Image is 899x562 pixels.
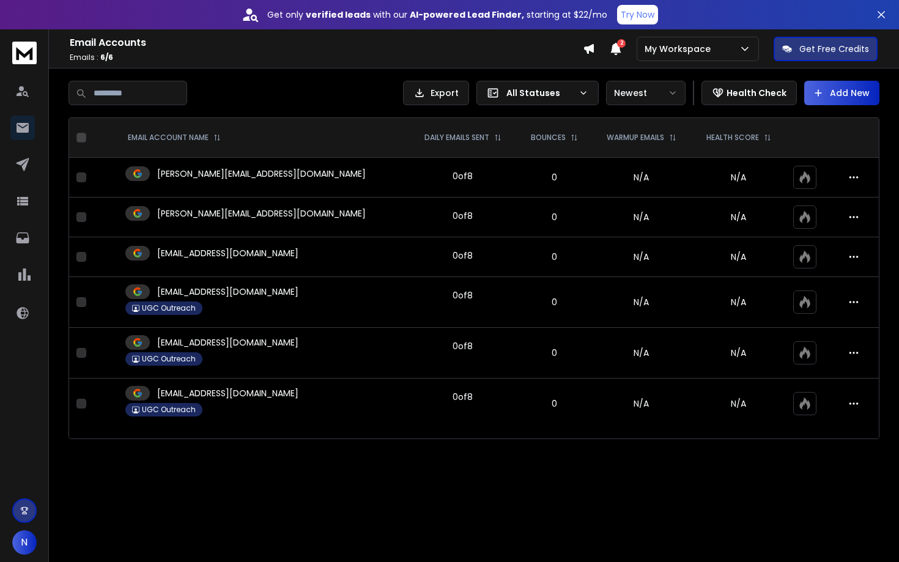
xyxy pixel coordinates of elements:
[591,237,691,277] td: N/A
[799,43,869,55] p: Get Free Credits
[157,168,366,180] p: [PERSON_NAME][EMAIL_ADDRESS][DOMAIN_NAME]
[606,81,686,105] button: Newest
[424,133,489,142] p: DAILY EMAILS SENT
[403,81,469,105] button: Export
[621,9,654,21] p: Try Now
[524,347,584,359] p: 0
[617,5,658,24] button: Try Now
[698,397,778,410] p: N/A
[804,81,879,105] button: Add New
[706,133,759,142] p: HEALTH SCORE
[524,211,584,223] p: 0
[591,277,691,328] td: N/A
[591,328,691,379] td: N/A
[128,133,221,142] div: EMAIL ACCOUNT NAME
[524,171,584,183] p: 0
[453,170,473,182] div: 0 of 8
[453,340,473,352] div: 0 of 8
[157,387,298,399] p: [EMAIL_ADDRESS][DOMAIN_NAME]
[70,35,583,50] h1: Email Accounts
[591,158,691,198] td: N/A
[12,42,37,64] img: logo
[100,52,113,62] span: 6 / 6
[12,530,37,555] button: N
[645,43,716,55] p: My Workspace
[267,9,607,21] p: Get only with our starting at $22/mo
[142,303,196,313] p: UGC Outreach
[531,133,566,142] p: BOUNCES
[774,37,878,61] button: Get Free Credits
[727,87,786,99] p: Health Check
[591,198,691,237] td: N/A
[698,296,778,308] p: N/A
[524,251,584,263] p: 0
[453,210,473,222] div: 0 of 8
[157,336,298,349] p: [EMAIL_ADDRESS][DOMAIN_NAME]
[698,251,778,263] p: N/A
[306,9,371,21] strong: verified leads
[157,247,298,259] p: [EMAIL_ADDRESS][DOMAIN_NAME]
[453,289,473,301] div: 0 of 8
[607,133,664,142] p: WARMUP EMAILS
[701,81,797,105] button: Health Check
[142,354,196,364] p: UGC Outreach
[698,347,778,359] p: N/A
[524,397,584,410] p: 0
[591,379,691,429] td: N/A
[453,391,473,403] div: 0 of 8
[157,286,298,298] p: [EMAIL_ADDRESS][DOMAIN_NAME]
[524,296,584,308] p: 0
[70,53,583,62] p: Emails :
[410,9,524,21] strong: AI-powered Lead Finder,
[157,207,366,220] p: [PERSON_NAME][EMAIL_ADDRESS][DOMAIN_NAME]
[142,405,196,415] p: UGC Outreach
[617,39,626,48] span: 2
[698,171,778,183] p: N/A
[506,87,574,99] p: All Statuses
[698,211,778,223] p: N/A
[453,250,473,262] div: 0 of 8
